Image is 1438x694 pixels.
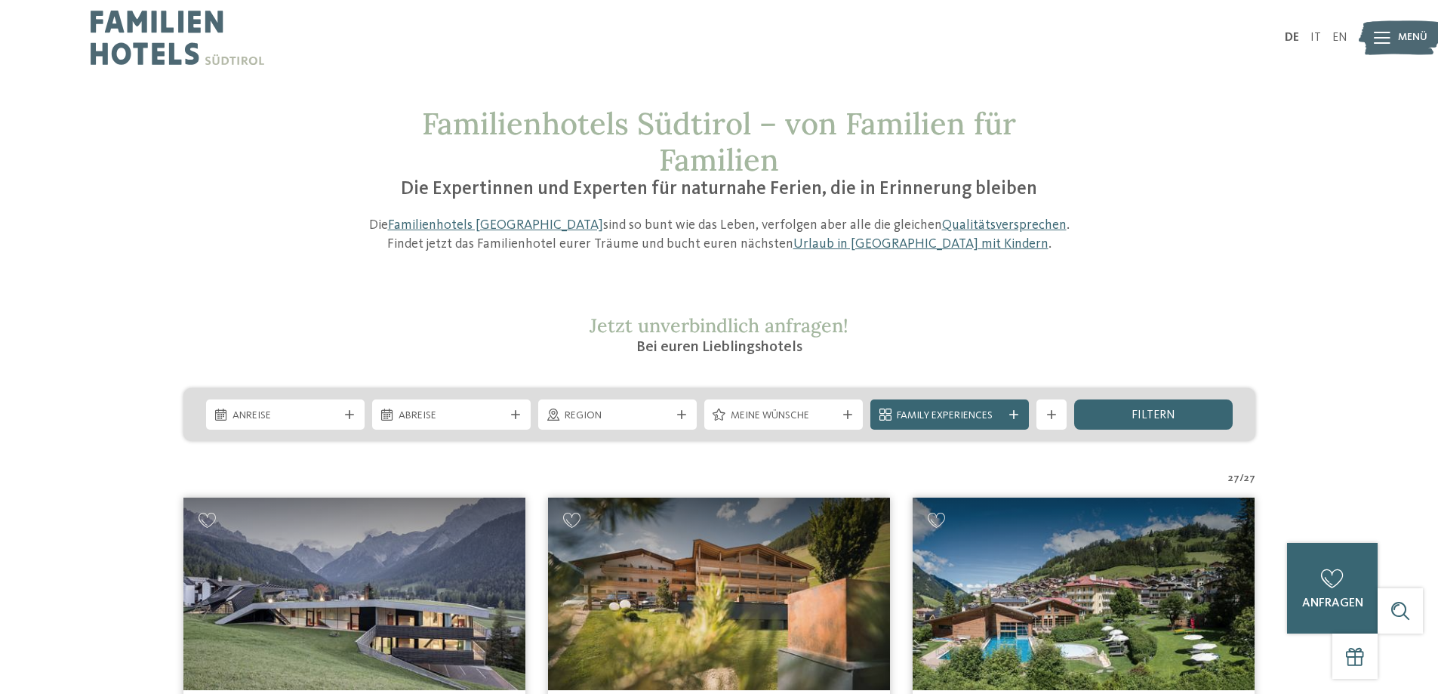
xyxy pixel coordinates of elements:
a: Urlaub in [GEOGRAPHIC_DATA] mit Kindern [793,237,1048,251]
span: Familienhotels Südtirol – von Familien für Familien [422,104,1016,179]
p: Die sind so bunt wie das Leben, verfolgen aber alle die gleichen . Findet jetzt das Familienhotel... [361,216,1078,254]
a: EN [1332,32,1347,44]
span: Meine Wünsche [731,409,836,424]
img: Familienhotels gesucht? Hier findet ihr die besten! [913,498,1255,690]
img: Family Resort Rainer ****ˢ [183,498,525,690]
a: Qualitätsversprechen [942,218,1067,232]
a: anfragen [1287,543,1378,634]
span: 27 [1244,471,1255,486]
a: Familienhotels [GEOGRAPHIC_DATA] [388,218,603,232]
a: DE [1285,32,1299,44]
span: Jetzt unverbindlich anfragen! [590,313,848,338]
span: 27 [1228,471,1239,486]
span: filtern [1132,409,1175,421]
img: Aktiv & Familienhotel Adlernest **** [548,498,890,690]
span: / [1239,471,1244,486]
span: Bei euren Lieblingshotels [636,340,802,355]
span: Family Experiences [897,409,1002,424]
span: Abreise [399,409,504,424]
span: Anreise [232,409,338,424]
span: Region [565,409,670,424]
span: anfragen [1302,597,1363,609]
span: Die Expertinnen und Experten für naturnahe Ferien, die in Erinnerung bleiben [401,180,1037,199]
a: IT [1310,32,1321,44]
span: Menü [1398,30,1427,45]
